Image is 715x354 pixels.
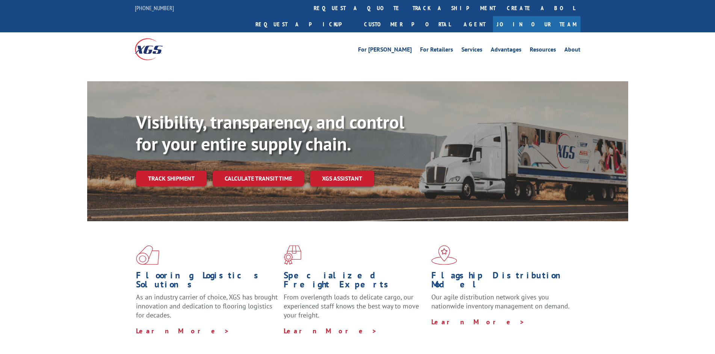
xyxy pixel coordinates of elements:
a: Customer Portal [358,16,456,32]
a: For Retailers [420,47,453,55]
span: As an industry carrier of choice, XGS has brought innovation and dedication to flooring logistics... [136,293,278,319]
b: Visibility, transparency, and control for your entire supply chain. [136,110,404,155]
img: xgs-icon-focused-on-flooring-red [284,245,301,265]
img: xgs-icon-total-supply-chain-intelligence-red [136,245,159,265]
a: Agent [456,16,493,32]
p: From overlength loads to delicate cargo, our experienced staff knows the best way to move your fr... [284,293,426,326]
h1: Specialized Freight Experts [284,271,426,293]
span: Our agile distribution network gives you nationwide inventory management on demand. [431,293,570,310]
a: Learn More > [431,318,525,326]
a: Request a pickup [250,16,358,32]
h1: Flagship Distribution Model [431,271,573,293]
a: XGS ASSISTANT [310,170,374,187]
a: [PHONE_NUMBER] [135,4,174,12]
a: Services [461,47,482,55]
a: Resources [530,47,556,55]
a: Advantages [491,47,522,55]
a: Learn More > [136,327,230,335]
a: Calculate transit time [213,170,304,187]
img: xgs-icon-flagship-distribution-model-red [431,245,457,265]
a: About [564,47,580,55]
h1: Flooring Logistics Solutions [136,271,278,293]
a: Track shipment [136,170,207,186]
a: Learn More > [284,327,377,335]
a: Join Our Team [493,16,580,32]
a: For [PERSON_NAME] [358,47,412,55]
